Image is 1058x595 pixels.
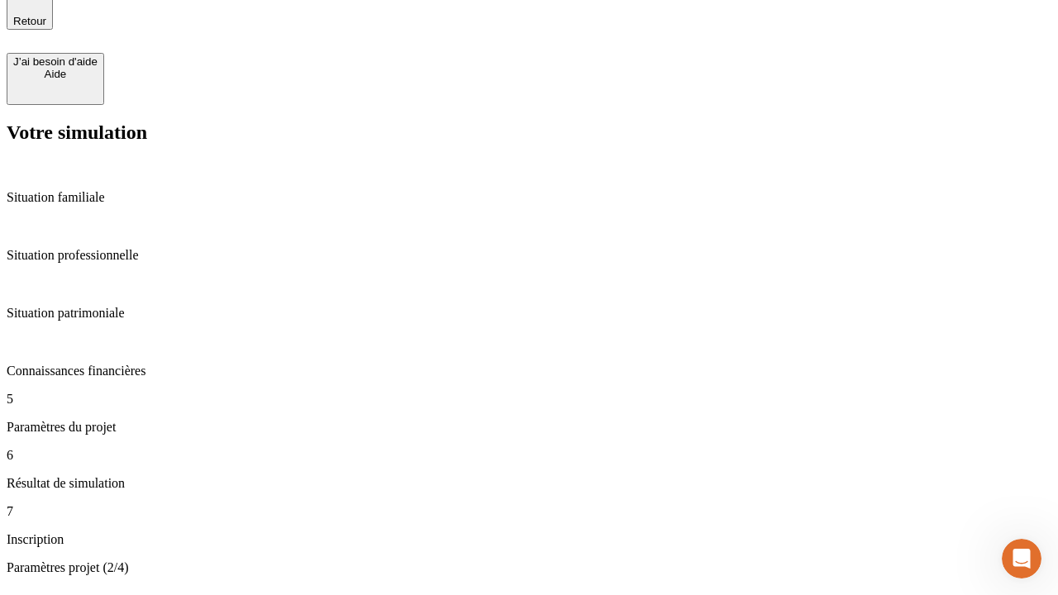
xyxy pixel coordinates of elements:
[7,448,1051,463] p: 6
[13,68,98,80] div: Aide
[7,248,1051,263] p: Situation professionnelle
[7,504,1051,519] p: 7
[7,190,1051,205] p: Situation familiale
[1002,539,1041,578] iframe: Intercom live chat
[7,476,1051,491] p: Résultat de simulation
[13,55,98,68] div: J’ai besoin d'aide
[7,532,1051,547] p: Inscription
[7,420,1051,435] p: Paramètres du projet
[7,306,1051,321] p: Situation patrimoniale
[7,364,1051,378] p: Connaissances financières
[7,121,1051,144] h2: Votre simulation
[13,15,46,27] span: Retour
[7,560,1051,575] p: Paramètres projet (2/4)
[7,392,1051,407] p: 5
[7,53,104,105] button: J’ai besoin d'aideAide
